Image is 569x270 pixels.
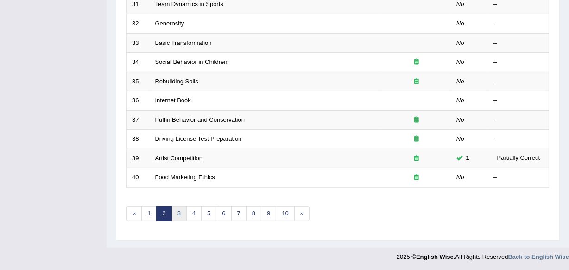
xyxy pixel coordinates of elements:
em: No [456,116,464,123]
a: « [126,206,142,221]
div: Exam occurring question [387,77,446,86]
a: 6 [216,206,231,221]
td: 37 [127,110,150,130]
td: 40 [127,168,150,188]
a: » [294,206,310,221]
a: 3 [171,206,187,221]
div: Partially Correct [493,153,544,163]
span: You can still take this question [462,153,473,163]
a: 7 [231,206,247,221]
a: Back to English Wise [508,253,569,260]
td: 33 [127,33,150,53]
em: No [456,20,464,27]
a: Food Marketing Ethics [155,174,215,181]
em: No [456,39,464,46]
a: Puffin Behavior and Conservation [155,116,245,123]
a: 2 [156,206,171,221]
td: 38 [127,130,150,149]
em: No [456,58,464,65]
a: 5 [201,206,216,221]
div: – [493,58,544,67]
div: Exam occurring question [387,135,446,144]
div: – [493,173,544,182]
td: 39 [127,149,150,168]
em: No [456,174,464,181]
a: Rebuilding Soils [155,78,198,85]
strong: English Wise. [416,253,455,260]
a: 10 [276,206,294,221]
div: Exam occurring question [387,116,446,125]
div: Exam occurring question [387,58,446,67]
div: – [493,135,544,144]
a: Artist Competition [155,155,203,162]
a: 9 [261,206,276,221]
div: – [493,116,544,125]
td: 34 [127,53,150,72]
td: 32 [127,14,150,33]
div: – [493,77,544,86]
td: 35 [127,72,150,91]
em: No [456,78,464,85]
a: Team Dynamics in Sports [155,0,223,7]
a: Internet Book [155,97,191,104]
a: 8 [246,206,261,221]
a: Driving License Test Preparation [155,135,242,142]
em: No [456,135,464,142]
div: – [493,96,544,105]
a: 4 [186,206,202,221]
div: Exam occurring question [387,154,446,163]
div: Exam occurring question [387,173,446,182]
td: 36 [127,91,150,111]
div: 2025 © All Rights Reserved [397,248,569,261]
a: 1 [141,206,157,221]
div: – [493,19,544,28]
a: Social Behavior in Children [155,58,228,65]
a: Generosity [155,20,184,27]
div: – [493,39,544,48]
em: No [456,0,464,7]
em: No [456,97,464,104]
a: Basic Transformation [155,39,212,46]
